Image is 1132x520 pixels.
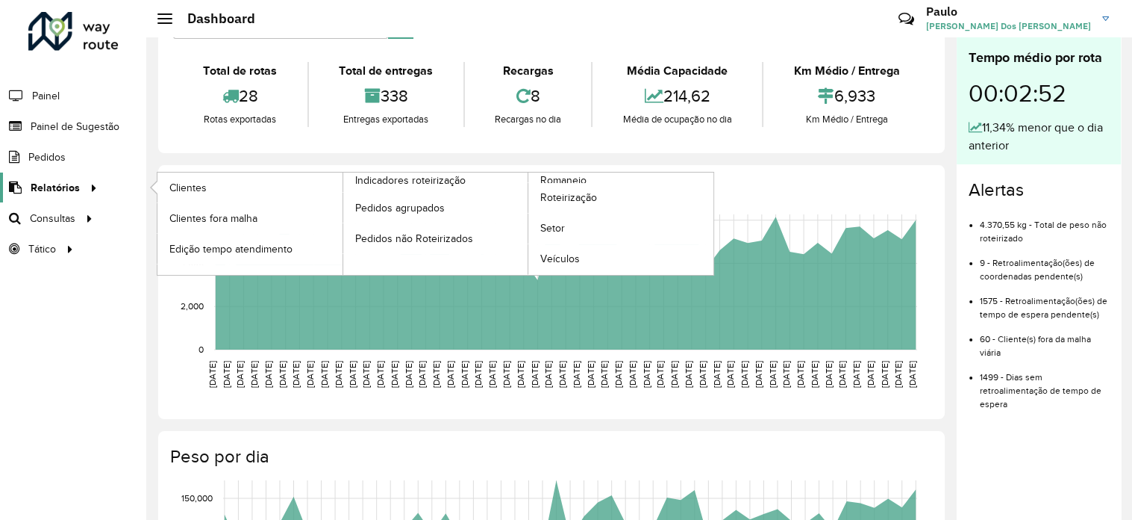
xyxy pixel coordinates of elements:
[969,68,1109,119] div: 00:02:52
[540,190,597,205] span: Roteirização
[177,80,304,112] div: 28
[725,361,735,388] text: [DATE]
[851,361,861,388] text: [DATE]
[599,361,609,388] text: [DATE]
[31,180,80,196] span: Relatórios
[169,211,257,226] span: Clientes fora malha
[404,361,413,388] text: [DATE]
[291,361,301,388] text: [DATE]
[157,203,343,233] a: Clientes fora malha
[355,231,473,247] span: Pedidos não Roteirizados
[207,361,217,388] text: [DATE]
[926,19,1091,33] span: [PERSON_NAME] Dos [PERSON_NAME]
[348,361,357,388] text: [DATE]
[169,241,293,257] span: Edição tempo atendimento
[711,361,721,388] text: [DATE]
[172,10,255,27] h2: Dashboard
[445,361,455,388] text: [DATE]
[313,62,460,80] div: Total de entregas
[198,344,204,354] text: 0
[157,173,343,202] a: Clientes
[528,244,713,274] a: Veículos
[263,361,273,388] text: [DATE]
[319,361,329,388] text: [DATE]
[754,361,763,388] text: [DATE]
[980,283,1109,321] li: 1575 - Retroalimentação(ões) de tempo de espera pendente(s)
[181,493,213,503] text: 150,000
[613,361,623,388] text: [DATE]
[516,361,525,388] text: [DATE]
[431,361,441,388] text: [DATE]
[824,361,834,388] text: [DATE]
[528,183,713,213] a: Roteirização
[355,200,445,216] span: Pedidos agrupados
[795,361,805,388] text: [DATE]
[390,361,399,388] text: [DATE]
[572,361,581,388] text: [DATE]
[767,62,926,80] div: Km Médio / Entrega
[880,361,889,388] text: [DATE]
[540,251,580,267] span: Veículos
[305,361,315,388] text: [DATE]
[596,112,758,127] div: Média de ocupação no dia
[969,119,1109,155] div: 11,34% menor que o dia anterior
[177,62,304,80] div: Total de rotas
[157,234,343,264] a: Edição tempo atendimento
[980,245,1109,283] li: 9 - Retroalimentação(ões) de coordenadas pendente(s)
[969,48,1109,68] div: Tempo médio por rota
[460,361,469,388] text: [DATE]
[907,361,917,388] text: [DATE]
[596,62,758,80] div: Média Capacidade
[540,220,565,236] span: Setor
[417,361,427,388] text: [DATE]
[355,173,466,188] span: Indicadores roteirização
[469,80,588,112] div: 8
[557,361,567,388] text: [DATE]
[893,361,903,388] text: [DATE]
[343,223,528,253] a: Pedidos não Roteirizados
[969,179,1109,201] h4: Alertas
[473,361,483,388] text: [DATE]
[767,80,926,112] div: 6,933
[28,241,56,257] span: Tático
[739,361,749,388] text: [DATE]
[767,112,926,127] div: Km Médio / Entrega
[361,361,371,388] text: [DATE]
[313,112,460,127] div: Entregas exportadas
[698,361,707,388] text: [DATE]
[501,361,511,388] text: [DATE]
[235,361,245,388] text: [DATE]
[343,193,528,223] a: Pedidos agrupados
[810,361,819,388] text: [DATE]
[669,361,679,388] text: [DATE]
[313,80,460,112] div: 338
[469,62,588,80] div: Recargas
[767,361,777,388] text: [DATE]
[487,361,497,388] text: [DATE]
[222,361,231,388] text: [DATE]
[528,214,713,244] a: Setor
[586,361,595,388] text: [DATE]
[980,321,1109,359] li: 60 - Cliente(s) fora da malha viária
[837,361,847,388] text: [DATE]
[866,361,875,388] text: [DATE]
[642,361,651,388] text: [DATE]
[249,361,259,388] text: [DATE]
[628,361,637,388] text: [DATE]
[170,446,930,468] h4: Peso por dia
[278,361,287,388] text: [DATE]
[157,173,528,275] a: Indicadores roteirização
[169,180,207,196] span: Clientes
[177,112,304,127] div: Rotas exportadas
[980,359,1109,411] li: 1499 - Dias sem retroalimentação de tempo de espera
[684,361,693,388] text: [DATE]
[543,361,553,388] text: [DATE]
[926,4,1091,19] h3: Paulo
[781,361,791,388] text: [DATE]
[655,361,665,388] text: [DATE]
[181,301,204,311] text: 2,000
[28,149,66,165] span: Pedidos
[540,173,587,188] span: Romaneio
[596,80,758,112] div: 214,62
[30,211,75,226] span: Consultas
